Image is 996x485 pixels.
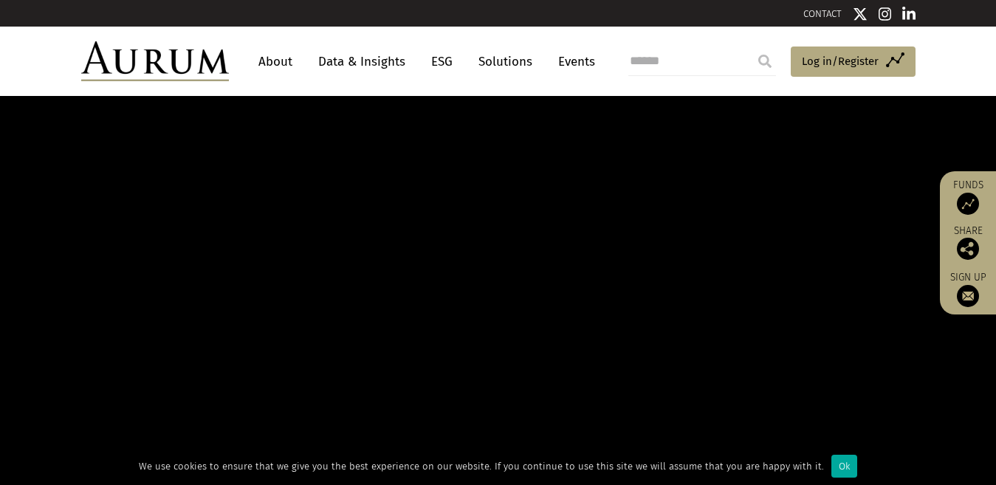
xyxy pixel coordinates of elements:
[750,47,780,76] input: Submit
[471,48,540,75] a: Solutions
[947,179,989,215] a: Funds
[957,238,979,260] img: Share this post
[803,8,842,19] a: CONTACT
[802,52,879,70] span: Log in/Register
[251,48,300,75] a: About
[879,7,892,21] img: Instagram icon
[791,47,916,78] a: Log in/Register
[902,7,916,21] img: Linkedin icon
[81,41,229,81] img: Aurum
[551,48,595,75] a: Events
[831,455,857,478] div: Ok
[947,226,989,260] div: Share
[957,193,979,215] img: Access Funds
[957,285,979,307] img: Sign up to our newsletter
[311,48,413,75] a: Data & Insights
[853,7,868,21] img: Twitter icon
[424,48,460,75] a: ESG
[947,271,989,307] a: Sign up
